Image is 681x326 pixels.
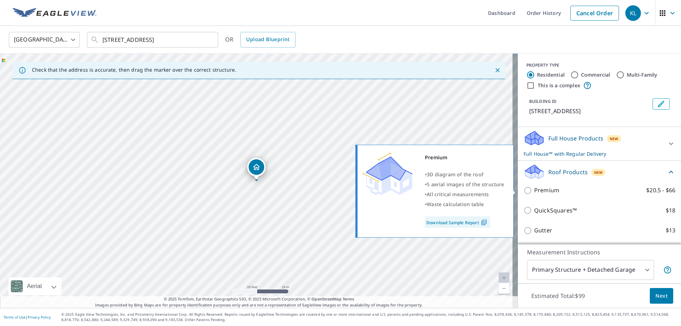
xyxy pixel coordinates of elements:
button: Next [650,288,673,304]
div: Aerial [9,277,61,295]
p: $20.5 - $66 [646,186,675,195]
button: Edit building 1 [653,98,670,110]
img: Premium [363,153,413,195]
div: OR [225,32,295,48]
p: Full House™ with Regular Delivery [524,150,663,158]
button: Close [493,66,502,75]
p: Measurement Instructions [527,248,672,256]
label: Multi-Family [627,71,658,78]
input: Search by address or latitude-longitude [103,30,204,50]
div: • [425,179,504,189]
a: Current Level 20, Zoom In Disabled [499,272,509,283]
p: © 2025 Eagle View Technologies, Inc. and Pictometry International Corp. All Rights Reserved. Repo... [61,312,677,322]
p: BUILDING ID [529,98,557,104]
span: Your report will include the primary structure and a detached garage if one exists. [663,266,672,274]
p: | [4,315,51,319]
span: All critical measurements [427,191,489,198]
a: Terms [343,296,354,302]
p: $13 [666,226,675,235]
p: Full House Products [548,134,603,143]
div: Premium [425,153,504,162]
div: • [425,189,504,199]
span: 3D diagram of the roof [427,171,483,178]
p: Premium [534,186,559,195]
a: Terms of Use [4,315,26,320]
a: OpenStreetMap [311,296,341,302]
div: Primary Structure + Detached Garage [527,260,654,280]
span: New [610,136,619,142]
span: Next [655,292,668,300]
div: PROPERTY TYPE [526,62,672,68]
span: 5 aerial images of the structure [427,181,504,188]
label: This is a complex [538,82,580,89]
p: $18 [666,206,675,215]
div: Aerial [25,277,44,295]
p: [STREET_ADDRESS] [529,107,650,115]
div: • [425,199,504,209]
span: © 2025 TomTom, Earthstar Geographics SIO, © 2025 Microsoft Corporation, © [164,296,354,302]
label: Residential [537,71,565,78]
div: [GEOGRAPHIC_DATA] [9,30,80,50]
a: Cancel Order [570,6,619,21]
a: Upload Blueprint [240,32,295,48]
a: Current Level 20, Zoom Out [499,283,509,294]
p: Estimated Total: $99 [526,288,591,304]
div: Dropped pin, building 1, Residential property, 320 E Ashton Ave Grand Island, NE 68801 [247,158,266,180]
label: Commercial [581,71,610,78]
div: • [425,170,504,179]
div: Roof ProductsNew [524,164,675,180]
p: Roof Products [548,168,588,176]
a: Download Sample Report [425,216,490,228]
div: Full House ProductsNewFull House™ with Regular Delivery [524,130,675,158]
p: QuickSquares™ [534,206,577,215]
span: New [594,170,603,175]
span: Waste calculation table [427,201,484,208]
div: KL [625,5,641,21]
span: Upload Blueprint [246,35,289,44]
a: Privacy Policy [28,315,51,320]
p: Gutter [534,226,552,235]
img: Pdf Icon [479,219,489,226]
p: Check that the address is accurate, then drag the marker over the correct structure. [32,67,236,73]
img: EV Logo [13,8,96,18]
